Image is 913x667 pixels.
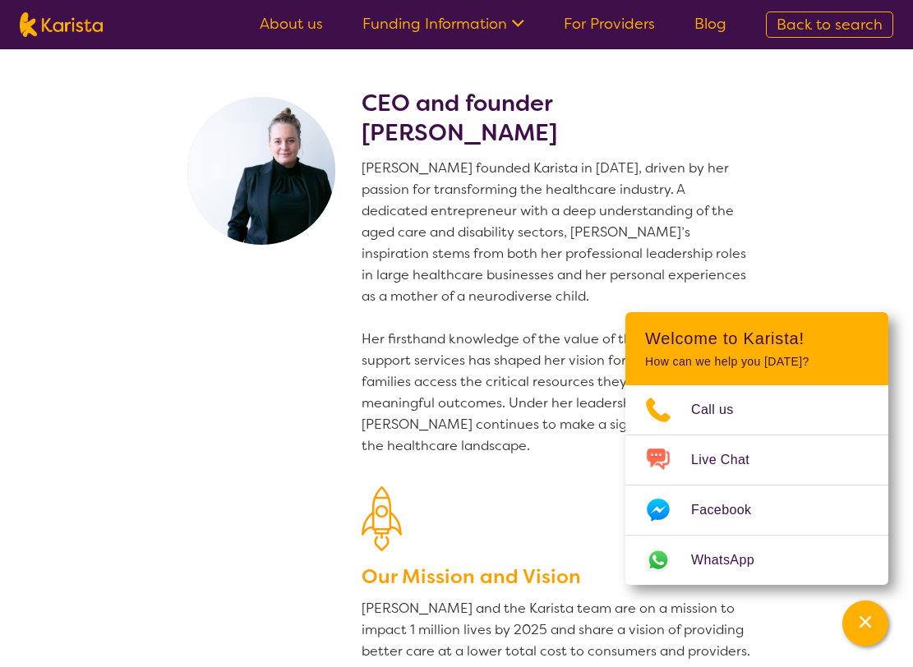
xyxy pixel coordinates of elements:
a: About us [260,14,323,34]
a: Web link opens in a new tab. [625,536,888,585]
p: [PERSON_NAME] and the Karista team are on a mission to impact 1 million lives by 2025 and share a... [362,598,753,662]
span: WhatsApp [691,548,774,573]
p: How can we help you [DATE]? [645,355,869,369]
span: Call us [691,398,754,422]
a: Blog [694,14,726,34]
img: Our Mission [362,486,402,551]
ul: Choose channel [625,385,888,585]
button: Channel Menu [842,600,888,646]
span: Live Chat [691,448,769,472]
h2: Welcome to Karista! [645,329,869,348]
span: Back to search [777,15,883,34]
span: Facebook [691,498,771,522]
div: Channel Menu [625,312,888,585]
h2: CEO and founder [PERSON_NAME] [362,89,753,148]
p: [PERSON_NAME] founded Karista in [DATE], driven by her passion for transforming the healthcare in... [362,158,753,457]
img: Karista logo [20,12,103,37]
a: For Providers [564,14,655,34]
a: Back to search [766,11,893,38]
a: Funding Information [362,14,524,34]
h3: Our Mission and Vision [362,562,753,591]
